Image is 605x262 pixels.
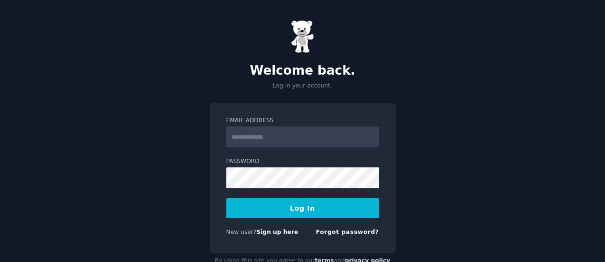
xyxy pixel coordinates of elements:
label: Password [226,157,379,166]
label: Email Address [226,116,379,125]
a: Sign up here [256,229,298,235]
span: New user? [226,229,257,235]
img: Gummy Bear [291,20,315,53]
a: Forgot password? [316,229,379,235]
p: Log in your account. [210,82,396,90]
h2: Welcome back. [210,63,396,78]
button: Log In [226,198,379,218]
